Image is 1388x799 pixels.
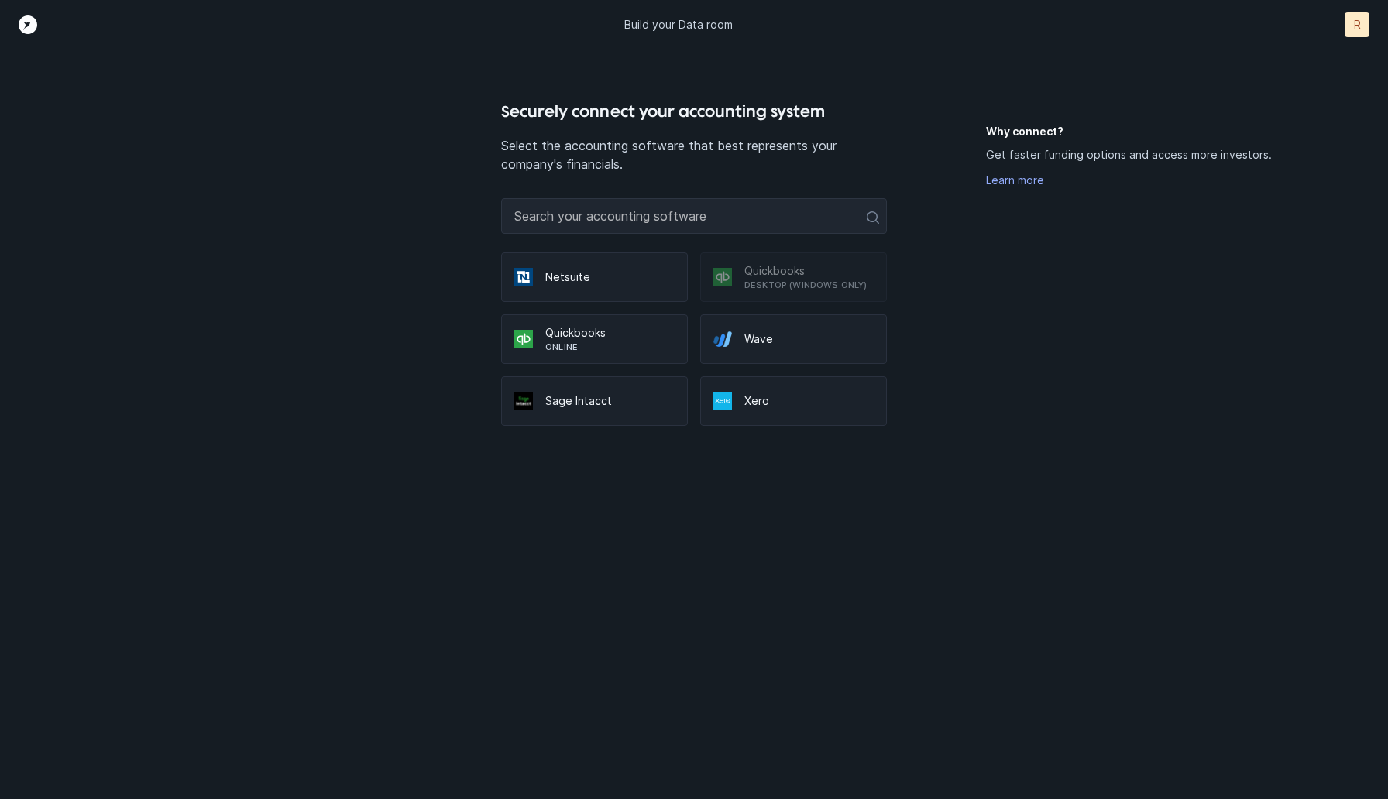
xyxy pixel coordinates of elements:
p: Desktop (Windows only) [744,279,874,291]
input: Search your accounting software [501,198,887,234]
p: Build your Data room [624,17,733,33]
h4: Securely connect your accounting system [501,99,887,124]
a: Learn more [986,173,1044,187]
h5: Why connect? [986,124,1273,139]
p: Sage Intacct [545,393,675,409]
div: Xero [700,376,887,426]
p: Quickbooks [744,263,874,279]
p: Netsuite [545,269,675,285]
div: Sage Intacct [501,376,688,426]
div: QuickbooksDesktop (Windows only) [700,252,887,302]
p: Quickbooks [545,325,675,341]
p: Wave [744,331,874,347]
p: Xero [744,393,874,409]
div: Wave [700,314,887,364]
button: R [1345,12,1369,37]
p: R [1354,17,1361,33]
div: QuickbooksOnline [501,314,688,364]
div: Netsuite [501,252,688,302]
p: Select the accounting software that best represents your company's financials. [501,136,887,173]
p: Get faster funding options and access more investors. [986,146,1272,164]
p: Online [545,341,675,353]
